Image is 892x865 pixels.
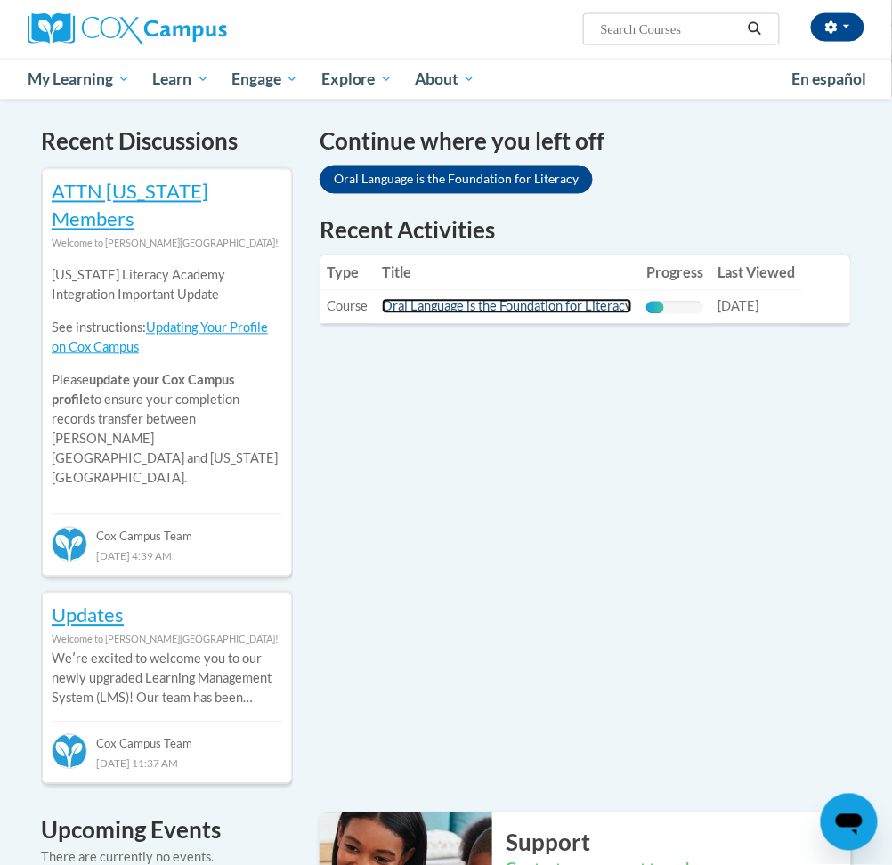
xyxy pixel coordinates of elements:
[52,734,87,770] img: Cox Campus Team
[327,299,368,314] span: Course
[52,320,268,355] a: Updating Your Profile on Cox Campus
[52,722,282,754] div: Cox Campus Team
[52,546,282,566] div: [DATE] 4:39 AM
[41,125,293,159] h4: Recent Discussions
[52,630,282,650] div: Welcome to [PERSON_NAME][GEOGRAPHIC_DATA]!
[646,302,663,314] div: Progress, %
[415,69,475,90] span: About
[821,794,878,851] iframe: Button to launch messaging window
[52,514,282,546] div: Cox Campus Team
[791,69,866,88] span: En español
[52,754,282,773] div: [DATE] 11:37 AM
[28,69,130,90] span: My Learning
[231,69,298,90] span: Engage
[639,255,710,291] th: Progress
[382,299,632,314] a: Oral Language is the Foundation for Literacy
[153,69,209,90] span: Learn
[320,125,851,159] h4: Continue where you left off
[599,19,742,40] input: Search Courses
[52,603,124,627] a: Updates
[811,13,864,42] button: Account Settings
[52,319,282,358] p: See instructions:
[220,59,310,100] a: Engage
[52,650,282,708] p: Weʹre excited to welcome you to our newly upgraded Learning Management System (LMS)! Our team has...
[718,299,758,314] span: [DATE]
[28,13,288,45] a: Cox Campus
[320,214,851,247] h1: Recent Activities
[742,19,768,40] button: Search
[506,827,851,859] h2: Support
[52,180,208,231] a: ATTN [US_STATE] Members
[320,166,593,194] a: Oral Language is the Foundation for Literacy
[14,59,878,100] div: Main menu
[142,59,221,100] a: Learn
[404,59,488,100] a: About
[375,255,639,291] th: Title
[52,234,282,254] div: Welcome to [PERSON_NAME][GEOGRAPHIC_DATA]!
[52,373,234,408] b: update your Cox Campus profile
[320,255,375,291] th: Type
[28,13,227,45] img: Cox Campus
[16,59,142,100] a: My Learning
[41,813,293,848] h4: Upcoming Events
[52,527,87,562] img: Cox Campus Team
[310,59,404,100] a: Explore
[52,266,282,305] p: [US_STATE] Literacy Academy Integration Important Update
[710,255,802,291] th: Last Viewed
[780,61,878,98] a: En español
[52,254,282,502] div: Please to ensure your completion records transfer between [PERSON_NAME][GEOGRAPHIC_DATA] and [US_...
[321,69,393,90] span: Explore
[41,850,214,865] span: There are currently no events.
